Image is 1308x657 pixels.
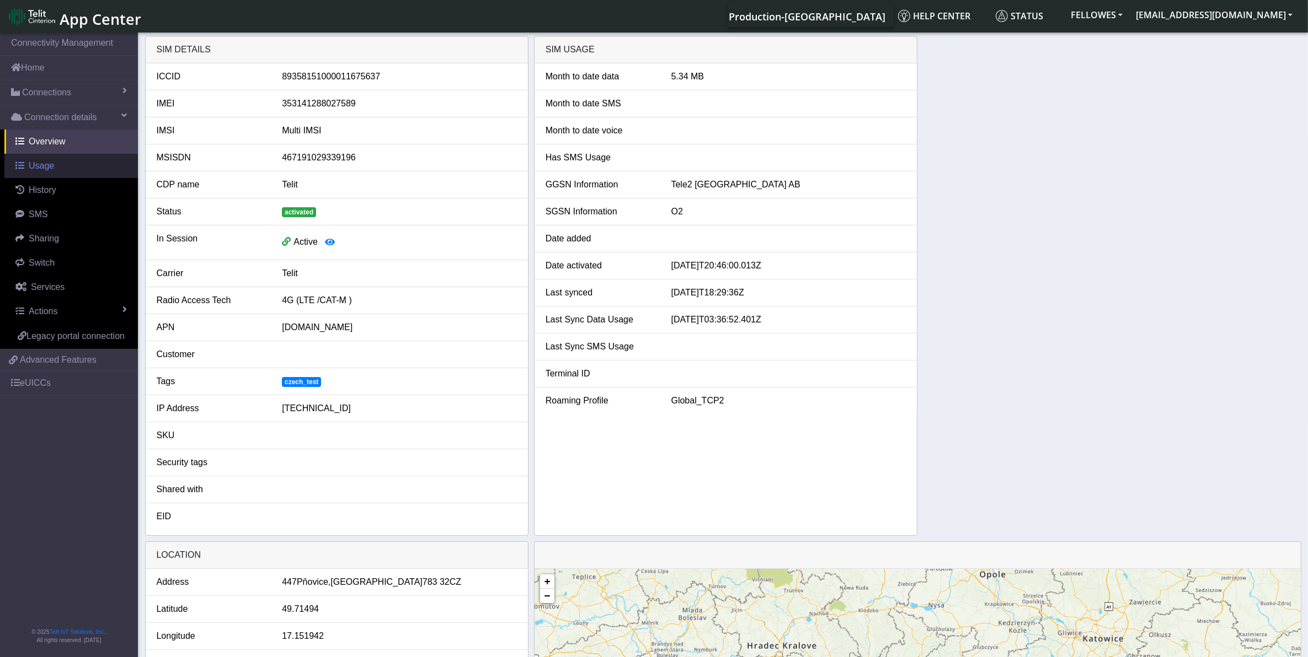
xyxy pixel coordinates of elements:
div: Tags [148,375,274,388]
div: 49.71494 [274,602,525,616]
a: Zoom in [540,574,554,589]
img: knowledge.svg [898,10,910,22]
img: status.svg [996,10,1008,22]
span: Active [293,237,318,246]
div: Customer [148,348,274,361]
a: App Center [9,4,140,28]
span: SMS [29,209,48,219]
div: [TECHNICAL_ID] [274,402,525,415]
span: Connections [22,86,71,99]
span: Sharing [29,234,59,243]
span: activated [282,207,316,217]
div: Global_TCP2 [663,394,915,407]
button: FELLOWES [1064,5,1129,25]
span: Usage [29,161,54,170]
div: APN [148,321,274,334]
div: Date added [537,232,663,245]
span: 447 [282,575,297,589]
div: Multi IMSI [274,124,525,137]
div: IMSI [148,124,274,137]
div: Radio Access Tech [148,294,274,307]
button: [EMAIL_ADDRESS][DOMAIN_NAME] [1129,5,1299,25]
div: ICCID [148,70,274,83]
div: Longitude [148,629,274,643]
div: 4G (LTE /CAT-M ) [274,294,525,307]
div: [DATE]T03:36:52.401Z [663,313,915,326]
div: 89358151000011675637 [274,70,525,83]
div: Month to date voice [537,124,663,137]
span: Status [996,10,1043,22]
div: Carrier [148,267,274,280]
div: IMEI [148,97,274,110]
span: CZ [450,575,461,589]
div: In Session [148,232,274,253]
div: IP Address [148,402,274,415]
div: Month to date data [537,70,663,83]
div: LOCATION [146,542,528,569]
div: SKU [148,429,274,442]
div: Roaming Profile [537,394,663,407]
a: Switch [4,251,138,275]
div: Last Sync SMS Usage [537,340,663,353]
a: Usage [4,154,138,178]
div: 5.34 MB [663,70,915,83]
a: Overview [4,130,138,154]
a: Status [991,5,1064,27]
div: Date activated [537,259,663,272]
span: czech_test [282,377,321,387]
div: SGSN Information [537,205,663,218]
div: 353141288027589 [274,97,525,110]
span: Overview [29,137,66,146]
a: Zoom out [540,589,554,603]
div: EID [148,510,274,523]
a: Services [4,275,138,299]
span: Connection details [24,111,97,124]
div: Last Sync Data Usage [537,313,663,326]
div: Shared with [148,483,274,496]
span: Actions [29,306,57,316]
div: Address [148,575,274,589]
div: Terminal ID [537,367,663,380]
div: MSISDN [148,151,274,164]
div: Status [148,205,274,218]
div: SIM Usage [535,36,917,63]
div: Security tags [148,456,274,469]
div: Telit [274,178,525,191]
div: [DATE]T20:46:00.013Z [663,259,915,272]
span: [GEOGRAPHIC_DATA] [330,575,423,589]
button: View session details [318,232,342,253]
div: O2 [663,205,915,218]
div: Telit [274,267,525,280]
span: Switch [29,258,55,267]
span: History [29,185,56,195]
span: Legacy portal connection [26,331,125,341]
div: CDP name [148,178,274,191]
div: 17.151942 [274,629,525,643]
div: [DOMAIN_NAME] [274,321,525,334]
a: Your current platform instance [728,5,885,27]
span: Production-[GEOGRAPHIC_DATA] [729,10,885,23]
div: Has SMS Usage [537,151,663,164]
div: Tele2 [GEOGRAPHIC_DATA] AB [663,178,915,191]
div: [DATE]T18:29:36Z [663,286,915,299]
span: App Center [60,9,141,29]
img: logo-telit-cinterion-gw-new.png [9,8,55,25]
a: Telit IoT Solutions, Inc. [50,629,105,635]
a: Help center [894,5,991,27]
div: 467191029339196 [274,151,525,164]
span: Services [31,282,65,292]
span: 783 32 [423,575,450,589]
a: Actions [4,299,138,324]
div: Month to date SMS [537,97,663,110]
span: Advanced Features [20,353,97,367]
span: Help center [898,10,970,22]
div: Last synced [537,286,663,299]
a: Sharing [4,227,138,251]
div: Latitude [148,602,274,616]
a: SMS [4,202,138,227]
span: Pňovice, [297,575,330,589]
div: GGSN Information [537,178,663,191]
a: History [4,178,138,202]
div: SIM details [146,36,528,63]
